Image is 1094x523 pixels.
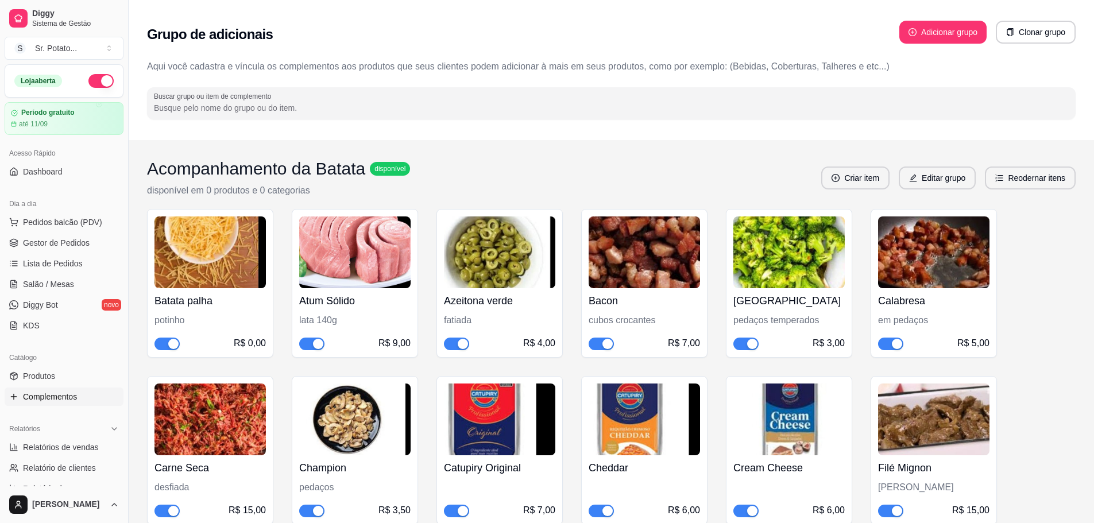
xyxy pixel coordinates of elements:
span: S [14,42,26,54]
div: R$ 6,00 [668,503,700,517]
img: product-image [154,383,266,455]
button: plus-circleCriar item [821,166,890,189]
img: product-image [733,216,845,288]
img: product-image [154,216,266,288]
img: product-image [589,216,700,288]
img: product-image [878,383,989,455]
button: plus-circleAdicionar grupo [899,21,987,44]
button: Select a team [5,37,123,60]
a: Período gratuitoaté 11/09 [5,102,123,135]
article: até 11/09 [19,119,48,129]
img: product-image [444,216,555,288]
article: Período gratuito [21,109,75,117]
span: KDS [23,320,40,331]
p: Aqui você cadastra e víncula os complementos aos produtos que seus clientes podem adicionar à mai... [147,60,1076,73]
a: Dashboard [5,162,123,181]
div: R$ 0,00 [234,336,266,350]
button: Alterar Status [88,74,114,88]
div: pedaços [299,481,411,494]
a: DiggySistema de Gestão [5,5,123,32]
a: Diggy Botnovo [5,296,123,314]
a: Complementos [5,388,123,406]
span: Complementos [23,391,77,402]
img: product-image [299,216,411,288]
h4: Batata palha [154,293,266,309]
a: Gestor de Pedidos [5,234,123,252]
button: ordered-listReodernar itens [985,166,1076,189]
a: Lista de Pedidos [5,254,123,273]
h4: Cheddar [589,460,700,476]
div: Catálogo [5,348,123,367]
a: Salão / Mesas [5,275,123,293]
div: Sr. Potato ... [35,42,77,54]
div: Loja aberta [14,75,62,87]
h4: Catupiry Original [444,460,555,476]
img: product-image [878,216,989,288]
div: R$ 3,50 [378,503,411,517]
h4: Calabresa [878,293,989,309]
span: plus-circle [909,28,917,36]
div: cubos crocantes [589,313,700,327]
button: Pedidos balcão (PDV) [5,213,123,231]
button: copyClonar grupo [996,21,1076,44]
h4: [GEOGRAPHIC_DATA] [733,293,845,309]
div: R$ 9,00 [378,336,411,350]
div: fatiada [444,313,555,327]
span: edit [909,174,917,182]
h2: Grupo de adicionais [147,25,273,44]
h4: Carne Seca [154,460,266,476]
a: Relatório de mesas [5,479,123,498]
div: R$ 3,00 [813,336,845,350]
span: Relatórios [9,424,40,433]
div: R$ 4,00 [523,336,555,350]
div: R$ 5,00 [957,336,989,350]
span: Pedidos balcão (PDV) [23,216,102,228]
span: Produtos [23,370,55,382]
p: disponível em 0 produtos e 0 categorias [147,184,410,197]
div: R$ 7,00 [523,503,555,517]
div: R$ 15,00 [952,503,989,517]
img: product-image [733,383,845,455]
div: desfiada [154,481,266,494]
input: Buscar grupo ou item de complemento [154,102,1069,114]
span: Relatório de mesas [23,483,92,494]
div: R$ 6,00 [813,503,845,517]
div: pedaços temperados [733,313,845,327]
h4: Azeitona verde [444,293,555,309]
button: editEditar grupo [899,166,976,189]
span: Relatórios de vendas [23,441,99,453]
h4: Bacon [589,293,700,309]
img: product-image [444,383,555,455]
h3: Acompanhamento da Batata [147,158,365,179]
h4: Champion [299,460,411,476]
div: potinho [154,313,266,327]
span: ordered-list [995,174,1003,182]
span: Relatório de clientes [23,462,96,474]
span: Gestor de Pedidos [23,237,90,249]
div: R$ 15,00 [229,503,266,517]
img: product-image [299,383,411,455]
label: Buscar grupo ou item de complemento [154,91,275,101]
a: Produtos [5,367,123,385]
a: Relatório de clientes [5,459,123,477]
h4: Cream Cheese [733,460,845,476]
span: copy [1006,28,1014,36]
div: [PERSON_NAME] [878,481,989,494]
span: Sistema de Gestão [32,19,119,28]
span: Diggy [32,9,119,19]
div: lata 140g [299,313,411,327]
img: product-image [589,383,700,455]
a: KDS [5,316,123,335]
h4: Atum Sólido [299,293,411,309]
span: Diggy Bot [23,299,58,311]
span: Lista de Pedidos [23,258,83,269]
span: Dashboard [23,166,63,177]
button: [PERSON_NAME] [5,491,123,518]
h4: Filé Mignon [878,460,989,476]
a: Relatórios de vendas [5,438,123,456]
div: R$ 7,00 [668,336,700,350]
span: plus-circle [832,174,840,182]
div: Acesso Rápido [5,144,123,162]
div: em pedaços [878,313,989,327]
span: Salão / Mesas [23,278,74,290]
